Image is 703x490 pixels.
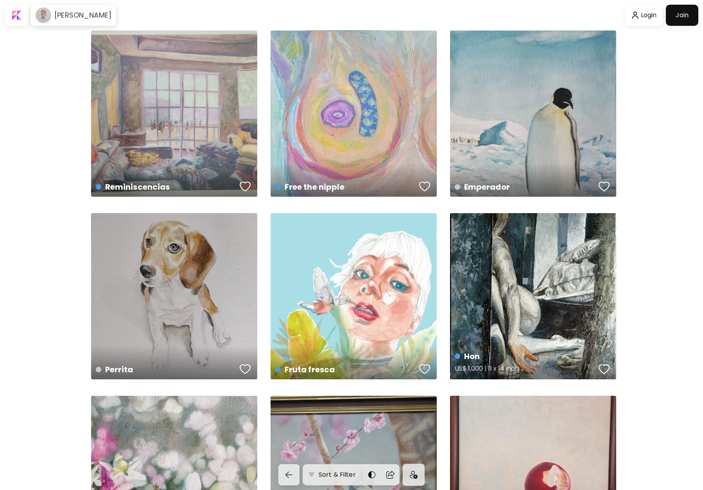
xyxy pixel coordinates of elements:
h4: Perrita [96,364,237,375]
a: Reminiscenciasfavoriteshttps://cdn.kaleido.art/CDN/Artwork/164979/Primary/medium.webp?updated=736212 [91,31,257,197]
button: favorites [597,361,612,377]
a: back [278,464,303,485]
a: Emperadorfavoriteshttps://cdn.kaleido.art/CDN/Artwork/118780/Primary/medium.webp?updated=528342 [450,31,616,197]
a: Fruta frescafavoriteshttps://cdn.kaleido.art/CDN/Artwork/39273/Primary/medium.webp?updated=185263 [271,213,437,379]
h4: Hon [455,350,596,362]
button: favorites [238,361,253,377]
button: favorites [597,179,612,194]
h6: [PERSON_NAME] [54,11,111,20]
h4: Fruta fresca [275,364,417,375]
a: Free the nipplefavoriteshttps://cdn.kaleido.art/CDN/Artwork/120123/Primary/medium.webp?updated=53... [271,31,437,197]
button: favorites [238,179,253,194]
a: HonUS$ 1,000 | 11 x 14 inchfavoriteshttps://cdn.kaleido.art/CDN/Artwork/39263/Primary/medium.webp... [450,213,616,379]
h4: Reminiscencias [96,181,237,193]
h4: Free the nipple [275,181,417,193]
img: back [284,470,294,479]
a: Perritafavoriteshttps://cdn.kaleido.art/CDN/Artwork/118779/Primary/medium.webp?updated=528338 [91,213,257,379]
button: favorites [417,361,432,377]
button: back [278,464,299,485]
button: favorites [417,179,432,194]
h5: US$ 1,000 | 11 x 14 inch [455,362,596,378]
h6: Sort & Filter [319,470,356,479]
a: Join [666,5,698,26]
img: icon [410,471,418,479]
h4: Emperador [455,181,596,193]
